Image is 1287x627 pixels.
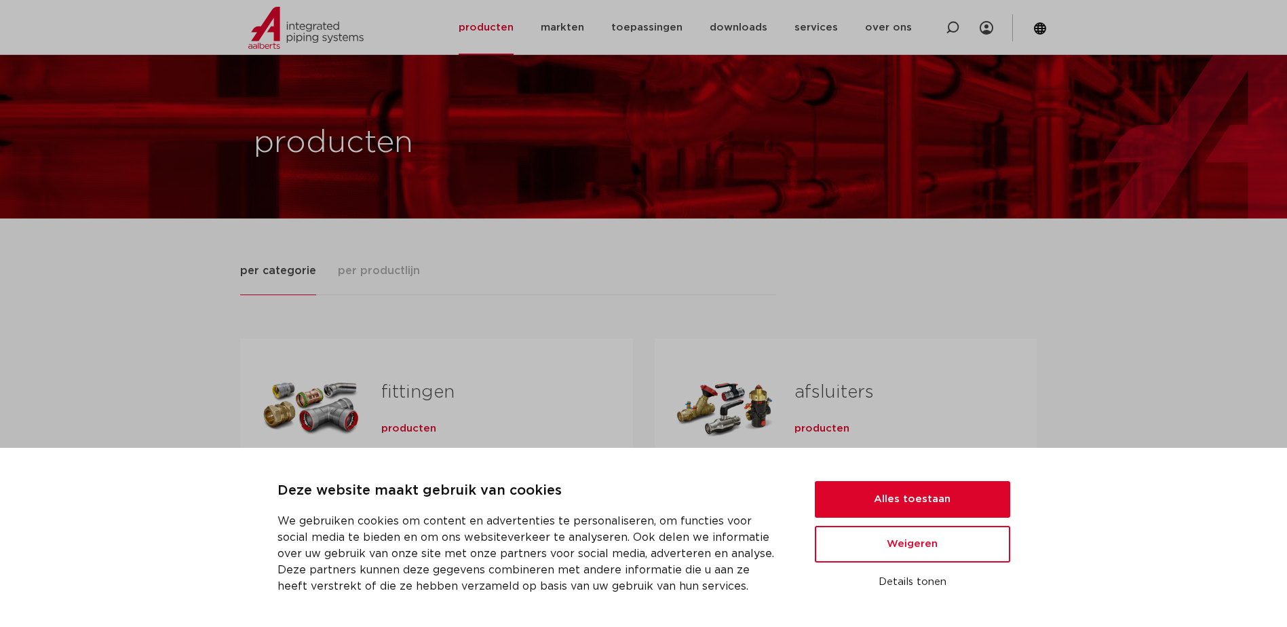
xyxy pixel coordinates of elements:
span: per categorie [240,263,316,279]
a: fittingen [381,383,455,401]
p: Deze website maakt gebruik van cookies [277,480,782,502]
a: producten [381,422,436,436]
h1: producten [254,121,637,165]
button: Alles toestaan [815,481,1010,518]
span: per productlijn [338,263,420,279]
p: We gebruiken cookies om content en advertenties te personaliseren, om functies voor social media ... [277,513,782,594]
a: producten [794,422,849,436]
a: afsluiters [794,383,874,401]
button: Weigeren [815,526,1010,563]
button: Details tonen [815,571,1010,594]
